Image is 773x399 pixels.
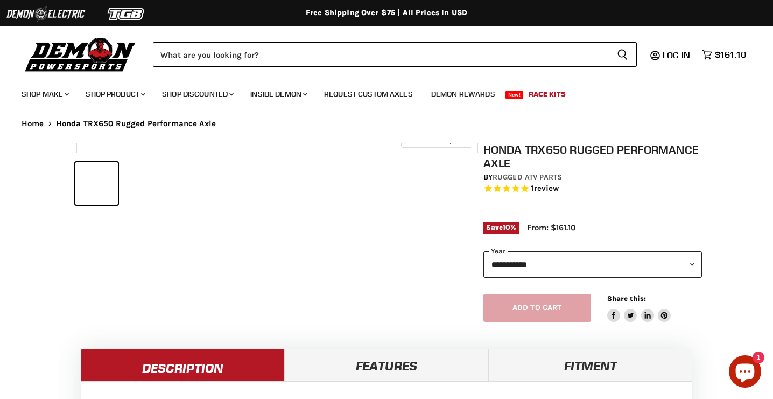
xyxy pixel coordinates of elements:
span: review [534,184,559,194]
a: Shop Make [13,83,75,105]
a: Log in [658,50,697,60]
a: Home [22,119,44,128]
input: Search [153,42,608,67]
a: Race Kits [521,83,574,105]
span: From: $161.10 [527,223,575,232]
a: Shop Product [78,83,152,105]
button: Honda TRX650 Rugged Performance Axle thumbnail [167,162,209,205]
a: Fitment [488,349,692,381]
button: Search [608,42,637,67]
button: Honda TRX650 Rugged Performance Axle thumbnail [213,162,255,205]
img: Demon Powersports [22,35,139,73]
span: Rated 5.0 out of 5 stars 1 reviews [483,183,702,195]
a: Demon Rewards [423,83,503,105]
span: New! [505,91,524,99]
a: Request Custom Axles [316,83,421,105]
form: Product [153,42,637,67]
inbox-online-store-chat: Shopify online store chat [726,355,764,390]
span: 1 reviews [531,184,559,194]
a: $161.10 [697,47,751,63]
span: Log in [663,50,690,60]
span: 10 [503,223,510,231]
a: Description [81,349,285,381]
a: Inside Demon [242,83,314,105]
img: TGB Logo 2 [86,4,167,24]
img: Demon Electric Logo 2 [5,4,86,24]
span: Click to expand [406,136,466,144]
span: Save % [483,222,519,233]
span: Honda TRX650 Rugged Performance Axle [56,119,216,128]
span: $161.10 [715,50,746,60]
div: by [483,171,702,183]
a: Rugged ATV Parts [493,173,562,182]
span: Share this: [607,294,646,302]
button: Honda TRX650 Rugged Performance Axle thumbnail [121,162,164,205]
h1: Honda TRX650 Rugged Performance Axle [483,143,702,170]
button: Honda TRX650 Rugged Performance Axle thumbnail [75,162,118,205]
select: year [483,251,702,278]
a: Shop Discounted [154,83,240,105]
a: Features [285,349,489,381]
ul: Main menu [13,79,743,105]
aside: Share this: [607,294,671,322]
